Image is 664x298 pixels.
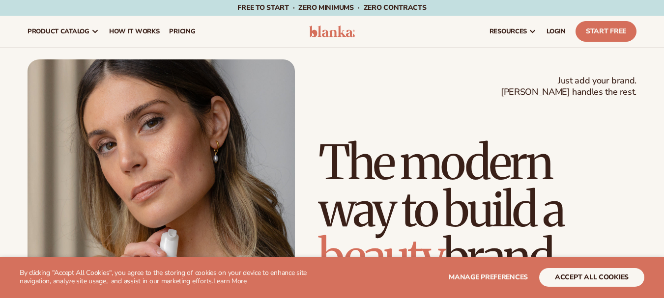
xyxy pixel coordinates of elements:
span: pricing [169,27,195,35]
span: Free to start · ZERO minimums · ZERO contracts [237,3,426,12]
a: Start Free [576,21,636,42]
button: accept all cookies [539,268,644,287]
p: By clicking "Accept All Cookies", you agree to the storing of cookies on your device to enhance s... [20,269,328,286]
span: Manage preferences [449,272,528,282]
a: product catalog [23,16,104,47]
span: resources [490,27,527,35]
a: Learn More [213,276,247,286]
span: beauty [318,227,443,286]
button: Manage preferences [449,268,528,287]
a: pricing [164,16,200,47]
span: LOGIN [547,27,566,35]
span: Just add your brand. [PERSON_NAME] handles the rest. [501,75,636,98]
a: LOGIN [542,16,571,47]
a: resources [485,16,542,47]
span: How It Works [109,27,160,35]
span: product catalog [28,27,89,35]
h1: The modern way to build a brand [318,139,636,280]
img: logo [309,26,355,37]
a: How It Works [104,16,165,47]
